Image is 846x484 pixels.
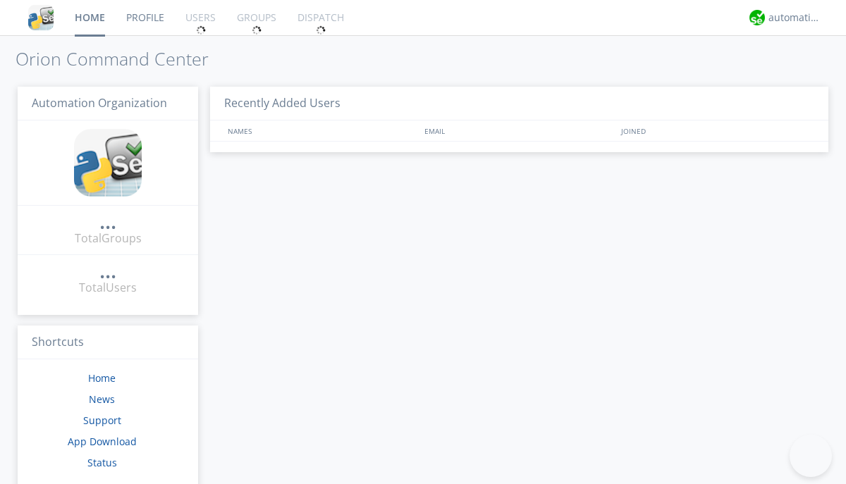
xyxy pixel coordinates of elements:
a: ... [99,263,116,280]
img: cddb5a64eb264b2086981ab96f4c1ba7 [74,129,142,197]
div: ... [99,263,116,278]
div: Total Users [79,280,137,296]
h3: Shortcuts [18,325,198,360]
div: NAMES [224,120,417,141]
a: Home [88,371,116,385]
div: EMAIL [421,120,618,141]
a: Support [83,414,121,427]
img: spin.svg [196,25,206,35]
h3: Recently Added Users [210,87,828,121]
a: News [89,392,115,406]
a: Status [87,456,117,469]
img: cddb5a64eb264b2086981ab96f4c1ba7 [28,5,54,30]
div: automation+atlas [768,11,821,25]
img: spin.svg [252,25,262,35]
iframe: Toggle Customer Support [790,435,832,477]
span: Automation Organization [32,95,167,111]
a: App Download [68,435,137,448]
div: ... [99,214,116,228]
a: ... [99,214,116,230]
img: d2d01cd9b4174d08988066c6d424eccd [749,10,765,25]
div: Total Groups [75,230,142,247]
div: JOINED [618,120,815,141]
img: spin.svg [316,25,326,35]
